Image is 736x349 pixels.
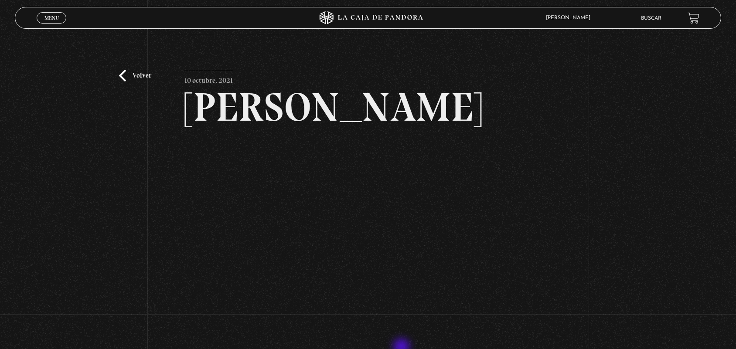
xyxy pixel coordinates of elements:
[641,16,661,21] a: Buscar
[41,23,62,29] span: Cerrar
[119,70,151,81] a: Volver
[688,12,699,24] a: View your shopping cart
[44,15,59,20] span: Menu
[184,87,552,127] h2: [PERSON_NAME]
[542,15,599,20] span: [PERSON_NAME]
[184,70,233,87] p: 10 octubre, 2021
